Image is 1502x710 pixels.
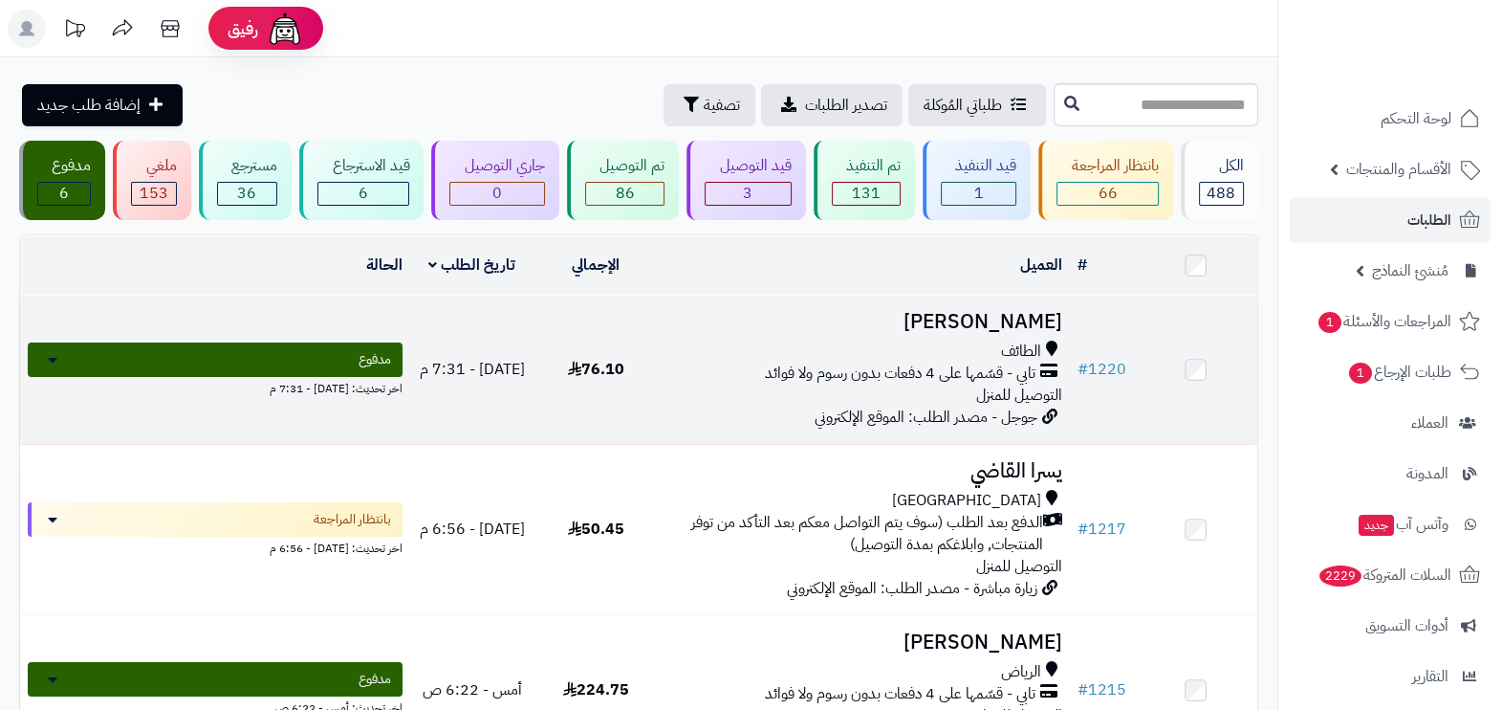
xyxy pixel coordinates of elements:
a: الطلبات [1290,197,1491,243]
span: 1 [1349,363,1372,384]
div: مسترجع [217,155,277,177]
div: بانتظار المراجعة [1056,155,1158,177]
span: # [1078,678,1088,701]
span: 86 [616,182,635,205]
span: 131 [852,182,881,205]
span: جديد [1359,515,1394,536]
div: اخر تحديث: [DATE] - 7:31 م [28,377,403,397]
a: قيد التوصيل 3 [683,141,809,220]
h3: [PERSON_NAME] [665,311,1062,333]
a: مدفوع 6 [15,141,109,220]
span: [GEOGRAPHIC_DATA] [892,490,1041,512]
h3: [PERSON_NAME] [665,632,1062,654]
div: الكل [1199,155,1244,177]
a: # [1078,254,1087,277]
div: 153 [132,183,175,205]
span: 224.75 [563,678,629,701]
a: ملغي 153 [109,141,194,220]
a: الحالة [366,254,403,277]
span: التوصيل للمنزل [976,384,1062,407]
span: رفيق [228,17,258,40]
a: المدونة [1290,451,1491,497]
a: قيد التنفيذ 1 [919,141,1034,220]
div: ملغي [131,155,176,177]
span: الرياض [1001,661,1041,683]
a: تاريخ الطلب [428,254,515,277]
button: تصفية [664,84,755,126]
a: تم التنفيذ 131 [810,141,919,220]
a: تحديثات المنصة [51,10,98,53]
span: مدفوع [359,350,391,369]
a: جاري التوصيل 0 [427,141,562,220]
span: طلباتي المُوكلة [924,94,1002,117]
span: الطائف [1001,341,1041,363]
span: المراجعات والأسئلة [1317,308,1451,335]
a: التقارير [1290,654,1491,699]
a: الإجمالي [572,254,620,277]
span: وآتس آب [1357,511,1448,538]
span: العملاء [1411,410,1448,436]
a: قيد الاسترجاع 6 [295,141,427,220]
img: logo-2.png [1372,52,1484,92]
span: [DATE] - 7:31 م [420,358,525,381]
span: 488 [1207,182,1235,205]
span: 36 [237,182,256,205]
span: التوصيل للمنزل [976,555,1062,578]
div: 6 [318,183,408,205]
a: #1217 [1078,518,1126,541]
span: بانتظار المراجعة [314,510,391,529]
div: قيد التنفيذ [941,155,1016,177]
h3: يسرا القاضي [665,460,1062,482]
span: 3 [743,182,752,205]
span: 6 [359,182,368,205]
span: إضافة طلب جديد [37,94,141,117]
div: مدفوع [37,155,91,177]
a: #1215 [1078,678,1126,701]
a: العملاء [1290,400,1491,446]
a: بانتظار المراجعة 66 [1034,141,1176,220]
div: قيد الاسترجاع [317,155,409,177]
a: تصدير الطلبات [761,84,903,126]
span: الدفع بعد الطلب (سوف يتم التواصل معكم بعد التأكد من توفر المنتجات, وابلاغكم بمدة التوصيل) [665,512,1043,556]
span: 2229 [1319,566,1361,587]
a: طلبات الإرجاع1 [1290,349,1491,395]
span: # [1078,358,1088,381]
span: 1 [974,182,984,205]
div: 36 [218,183,276,205]
span: الطلبات [1407,207,1451,233]
div: تم التوصيل [585,155,664,177]
a: طلباتي المُوكلة [908,84,1046,126]
span: 76.10 [568,358,624,381]
a: إضافة طلب جديد [22,84,183,126]
div: 66 [1057,183,1157,205]
span: 0 [492,182,502,205]
div: 1 [942,183,1015,205]
a: تم التوصيل 86 [563,141,683,220]
span: تابي - قسّمها على 4 دفعات بدون رسوم ولا فوائد [765,683,1035,705]
span: [DATE] - 6:56 م [420,518,525,541]
span: الأقسام والمنتجات [1346,156,1451,183]
span: المدونة [1406,460,1448,487]
a: وآتس آبجديد [1290,501,1491,547]
div: 6 [38,183,90,205]
span: تصدير الطلبات [805,94,887,117]
span: 50.45 [568,518,624,541]
span: لوحة التحكم [1381,105,1451,132]
a: السلات المتروكة2229 [1290,552,1491,598]
div: 0 [450,183,543,205]
span: السلات المتروكة [1317,562,1451,588]
img: ai-face.png [266,10,304,48]
span: تابي - قسّمها على 4 دفعات بدون رسوم ولا فوائد [765,363,1035,385]
span: 6 [59,182,69,205]
span: 153 [140,182,168,205]
a: أدوات التسويق [1290,603,1491,649]
a: العميل [1020,254,1062,277]
a: الكل488 [1177,141,1262,220]
div: 3 [706,183,790,205]
span: مدفوع [359,670,391,689]
span: أدوات التسويق [1365,612,1448,639]
a: مسترجع 36 [195,141,295,220]
span: أمس - 6:22 ص [423,678,522,701]
span: # [1078,518,1088,541]
span: زيارة مباشرة - مصدر الطلب: الموقع الإلكتروني [787,577,1037,600]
